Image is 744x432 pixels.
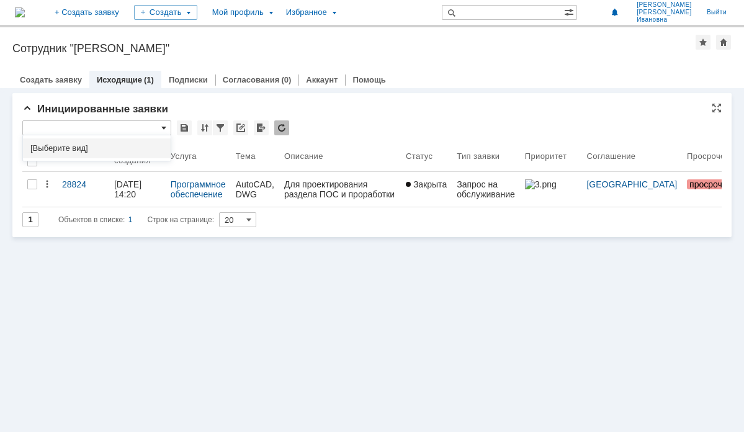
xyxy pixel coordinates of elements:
div: Статус [406,151,433,161]
i: Строк на странице: [58,212,214,227]
a: AutoCAD, DWG TrueView [231,172,279,207]
a: Исходящие [97,75,142,84]
a: [DATE] 14:20 [109,172,166,207]
div: Создать [134,5,197,20]
a: 28824 [57,172,109,207]
div: AutoCAD, DWG TrueView [236,179,274,199]
a: Перейти на домашнюю страницу [15,7,25,17]
span: AutoCAD [30,79,71,90]
a: Создать заявку [20,75,82,84]
div: [DATE] 14:20 [114,179,144,199]
div: Сортировка... [197,120,212,135]
a: Согласования [223,75,280,84]
th: Тип заявки [452,140,520,172]
div: На всю страницу [712,103,722,113]
span: Расширенный поиск [564,6,576,17]
a: просрочен [682,172,740,207]
span: [Выберите вид] [30,143,163,153]
div: Просрочен [687,151,730,161]
a: [GEOGRAPHIC_DATA] [586,179,677,189]
div: (0) [281,75,291,84]
a: Запрос на обслуживание [452,172,520,207]
th: Тема [231,140,279,172]
div: Описание [284,151,323,161]
div: Тема [236,151,256,161]
div: 1 [128,212,133,227]
a: Помощь [352,75,385,84]
div: Тип заявки [457,151,500,161]
span: Инициированные заявки [22,103,168,115]
span: Закрыта [406,179,447,189]
span: [PERSON_NAME] [637,1,692,9]
img: 3.png [525,179,556,189]
div: 28824 [62,179,104,189]
img: logo [15,7,25,17]
span: Ивановна [637,16,692,24]
div: Сделать домашней страницей [716,35,731,50]
span: просрочен [687,179,734,189]
a: Программное обеспечение [171,179,228,199]
div: Сотрудник "[PERSON_NAME]" [12,42,696,55]
th: Статус [401,140,452,172]
th: Приоритет [520,140,582,172]
a: Подписки [169,75,208,84]
th: Услуга [166,140,231,172]
th: Соглашение [581,140,682,172]
div: Сохранить вид [177,120,192,135]
div: Скопировать ссылку на список [233,120,248,135]
a: Закрыта [401,172,452,207]
a: Аккаунт [306,75,338,84]
div: Действия [42,179,52,189]
span: [PERSON_NAME] [637,9,692,16]
div: (1) [144,75,154,84]
div: Фильтрация... [213,120,228,135]
div: Услуга [171,151,197,161]
div: Добавить в избранное [696,35,710,50]
a: 3.png [520,172,582,207]
div: Экспорт списка [254,120,269,135]
div: Приоритет [525,151,567,161]
span: Объектов в списке: [58,215,125,224]
div: Обновлять список [274,120,289,135]
div: Запрос на обслуживание [457,179,515,199]
div: Соглашение [586,151,635,161]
